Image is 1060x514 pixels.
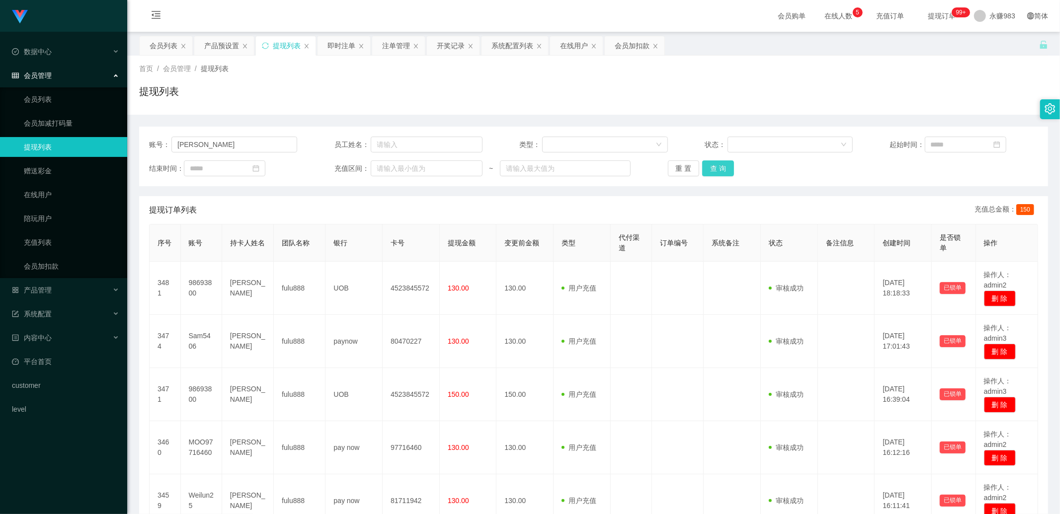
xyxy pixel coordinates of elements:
a: 提现列表 [24,137,119,157]
span: 提现订单 [923,12,961,19]
span: 类型 [562,239,575,247]
td: 3460 [150,421,181,474]
span: 审核成功 [769,497,804,505]
td: [DATE] 17:01:43 [875,315,932,368]
td: Sam5406 [181,315,222,368]
span: 操作人：admin3 [984,377,1012,395]
span: 员工姓名： [334,140,371,150]
button: 删 除 [984,397,1016,413]
i: 图标: form [12,310,19,317]
td: [DATE] 16:12:16 [875,421,932,474]
td: 80470227 [383,315,440,368]
td: paynow [326,315,383,368]
td: 130.00 [496,421,554,474]
td: fulu888 [274,368,326,421]
span: 审核成功 [769,337,804,345]
i: 图标: calendar [252,165,259,172]
a: customer [12,375,119,395]
span: 类型： [519,140,542,150]
i: 图标: table [12,72,19,79]
td: 3471 [150,368,181,421]
i: 图标: close [536,43,542,49]
div: 即时注单 [327,36,355,55]
i: 图标: close [180,43,186,49]
span: 用户充值 [562,497,596,505]
span: 状态： [705,140,728,150]
td: UOB [326,368,383,421]
button: 已锁单 [940,495,966,507]
span: 创建时间 [883,239,910,247]
button: 删 除 [984,450,1016,466]
td: [PERSON_NAME] [222,315,274,368]
button: 已锁单 [940,441,966,453]
td: [DATE] 18:18:33 [875,262,932,315]
i: 图标: close [304,43,310,49]
td: 97716460 [383,421,440,474]
div: 开奖记录 [437,36,465,55]
td: 4523845572 [383,262,440,315]
td: 150.00 [496,368,554,421]
span: 起始时间： [890,140,925,150]
i: 图标: close [468,43,474,49]
i: 图标: calendar [993,141,1000,148]
span: 是否锁单 [940,233,961,252]
span: 系统备注 [712,239,739,247]
td: 3474 [150,315,181,368]
div: 会员列表 [150,36,177,55]
span: 提现金额 [448,239,476,247]
span: 产品管理 [12,286,52,294]
span: 提现订单列表 [149,204,197,216]
i: 图标: appstore-o [12,287,19,294]
span: 序号 [158,239,171,247]
button: 删 除 [984,344,1016,360]
i: 图标: close [652,43,658,49]
span: 系统配置 [12,310,52,318]
a: 图标: dashboard平台首页 [12,352,119,371]
span: 账号： [149,140,171,150]
span: 首页 [139,65,153,73]
a: level [12,399,119,419]
span: / [157,65,159,73]
span: ~ [483,163,500,174]
td: 130.00 [496,262,554,315]
sup: 5 [853,7,863,17]
button: 已锁单 [940,388,966,400]
i: 图标: down [656,142,662,148]
span: 操作人：admin2 [984,430,1012,448]
span: 操作人：admin2 [984,271,1012,289]
span: / [195,65,197,73]
a: 在线用户 [24,185,119,205]
input: 请输入 [371,137,483,152]
i: 图标: down [841,142,847,148]
a: 充值列表 [24,232,119,252]
button: 删 除 [984,291,1016,306]
i: 图标: menu-fold [139,0,173,32]
span: 数据中心 [12,48,52,56]
a: 会员加减打码量 [24,113,119,133]
div: 系统配置列表 [491,36,533,55]
span: 操作人：admin3 [984,324,1012,342]
i: 图标: close [242,43,248,49]
div: 产品预设置 [204,36,239,55]
a: 陪玩用户 [24,209,119,228]
input: 请输入最小值为 [371,160,483,176]
a: 会员加扣款 [24,256,119,276]
button: 重 置 [668,160,700,176]
input: 请输入最大值为 [500,160,631,176]
a: 赠送彩金 [24,161,119,181]
td: MOO97716460 [181,421,222,474]
i: 图标: close [358,43,364,49]
input: 请输入 [171,137,297,152]
span: 变更前金额 [504,239,539,247]
span: 130.00 [448,497,469,505]
td: UOB [326,262,383,315]
span: 用户充值 [562,337,596,345]
span: 提现列表 [201,65,229,73]
div: 在线用户 [560,36,588,55]
img: logo.9652507e.png [12,10,28,24]
span: 会员管理 [163,65,191,73]
span: 150 [1016,204,1034,215]
td: 98693800 [181,368,222,421]
div: 提现列表 [273,36,301,55]
span: 操作 [984,239,998,247]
